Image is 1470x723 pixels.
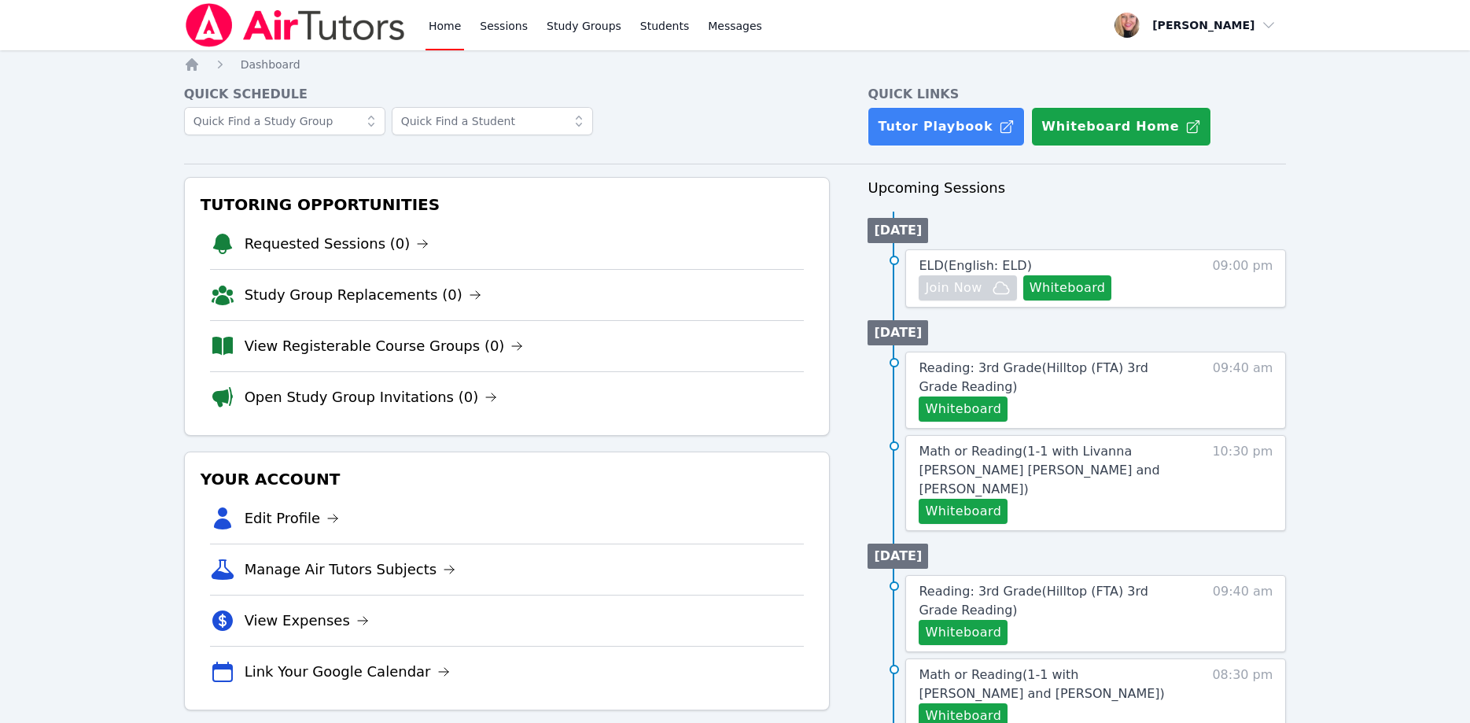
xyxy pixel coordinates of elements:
a: Reading: 3rd Grade(Hilltop (FTA) 3rd Grade Reading) [919,582,1184,620]
h3: Your Account [197,465,817,493]
button: Join Now [919,275,1016,301]
nav: Breadcrumb [184,57,1287,72]
span: 09:40 am [1213,359,1273,422]
img: Air Tutors [184,3,407,47]
span: 09:00 pm [1212,256,1273,301]
a: View Expenses [245,610,369,632]
a: Study Group Replacements (0) [245,284,481,306]
a: Dashboard [241,57,300,72]
span: Math or Reading ( 1-1 with [PERSON_NAME] and [PERSON_NAME] ) [919,667,1164,701]
span: ELD ( English: ELD ) [919,258,1031,273]
button: Whiteboard [919,499,1008,524]
a: Manage Air Tutors Subjects [245,559,456,581]
span: 09:40 am [1213,582,1273,645]
span: Messages [708,18,762,34]
h3: Upcoming Sessions [868,177,1286,199]
a: Open Study Group Invitations (0) [245,386,498,408]
span: Join Now [925,279,982,297]
li: [DATE] [868,544,928,569]
button: Whiteboard [1023,275,1112,301]
a: View Registerable Course Groups (0) [245,335,524,357]
li: [DATE] [868,320,928,345]
span: 10:30 pm [1212,442,1273,524]
button: Whiteboard [919,397,1008,422]
a: Link Your Google Calendar [245,661,450,683]
span: Reading: 3rd Grade ( Hilltop (FTA) 3rd Grade Reading ) [919,584,1148,618]
a: ELD(English: ELD) [919,256,1031,275]
input: Quick Find a Study Group [184,107,385,135]
li: [DATE] [868,218,928,243]
a: Requested Sessions (0) [245,233,429,255]
a: Edit Profile [245,507,340,529]
h3: Tutoring Opportunities [197,190,817,219]
button: Whiteboard [919,620,1008,645]
button: Whiteboard Home [1031,107,1211,146]
span: Reading: 3rd Grade ( Hilltop (FTA) 3rd Grade Reading ) [919,360,1148,394]
span: Math or Reading ( 1-1 with Livanna [PERSON_NAME] [PERSON_NAME] and [PERSON_NAME] ) [919,444,1159,496]
a: Math or Reading(1-1 with Livanna [PERSON_NAME] [PERSON_NAME] and [PERSON_NAME]) [919,442,1184,499]
a: Tutor Playbook [868,107,1025,146]
h4: Quick Schedule [184,85,831,104]
a: Reading: 3rd Grade(Hilltop (FTA) 3rd Grade Reading) [919,359,1184,397]
h4: Quick Links [868,85,1286,104]
a: Math or Reading(1-1 with [PERSON_NAME] and [PERSON_NAME]) [919,666,1184,703]
span: Dashboard [241,58,300,71]
input: Quick Find a Student [392,107,593,135]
